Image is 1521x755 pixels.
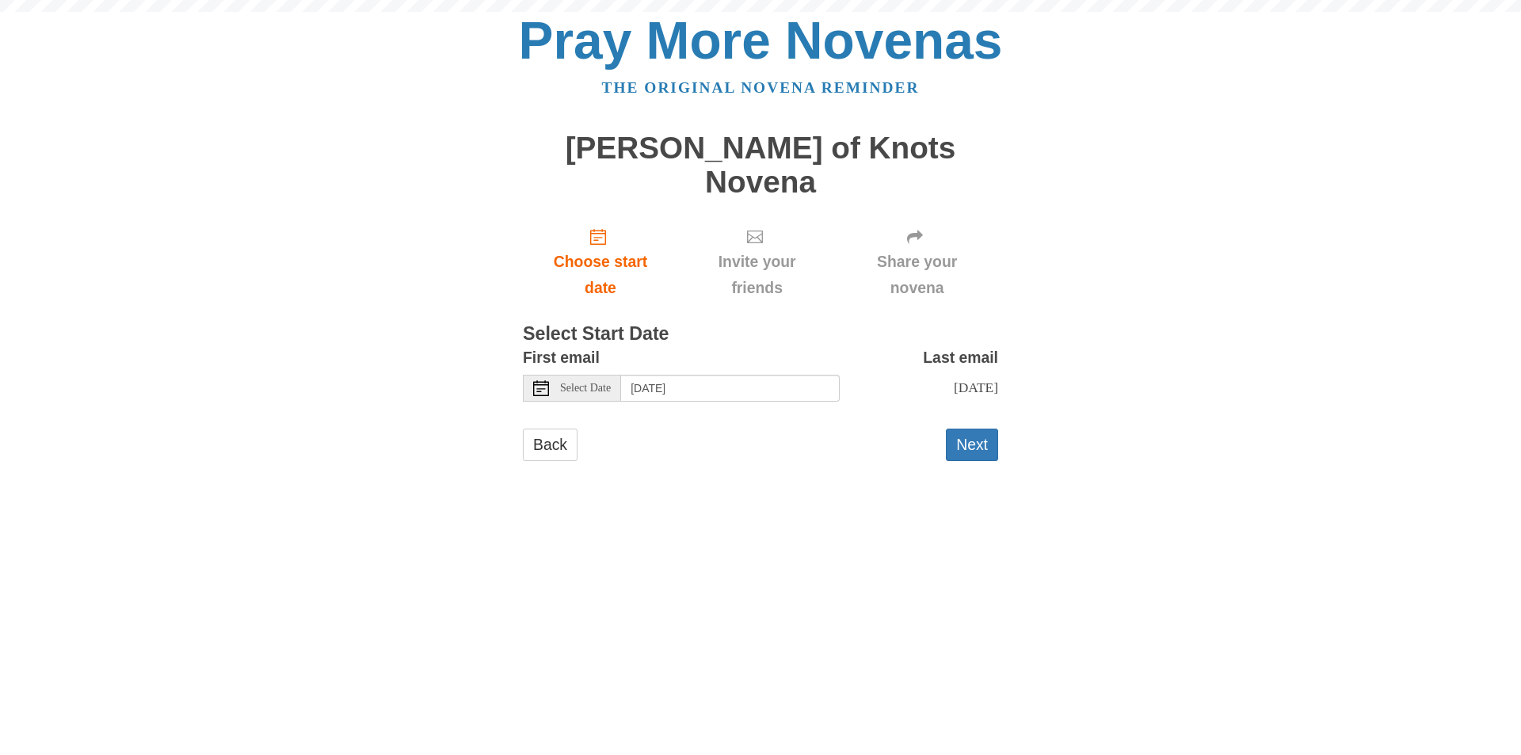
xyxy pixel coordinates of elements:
[678,215,836,309] div: Click "Next" to confirm your start date first.
[523,324,998,345] h3: Select Start Date
[946,429,998,461] button: Next
[523,215,678,309] a: Choose start date
[923,345,998,371] label: Last email
[694,249,820,301] span: Invite your friends
[523,429,578,461] a: Back
[523,132,998,199] h1: [PERSON_NAME] of Knots Novena
[836,215,998,309] div: Click "Next" to confirm your start date first.
[602,79,920,96] a: The original novena reminder
[523,345,600,371] label: First email
[519,11,1003,70] a: Pray More Novenas
[539,249,662,301] span: Choose start date
[852,249,982,301] span: Share your novena
[954,379,998,395] span: [DATE]
[560,383,611,394] span: Select Date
